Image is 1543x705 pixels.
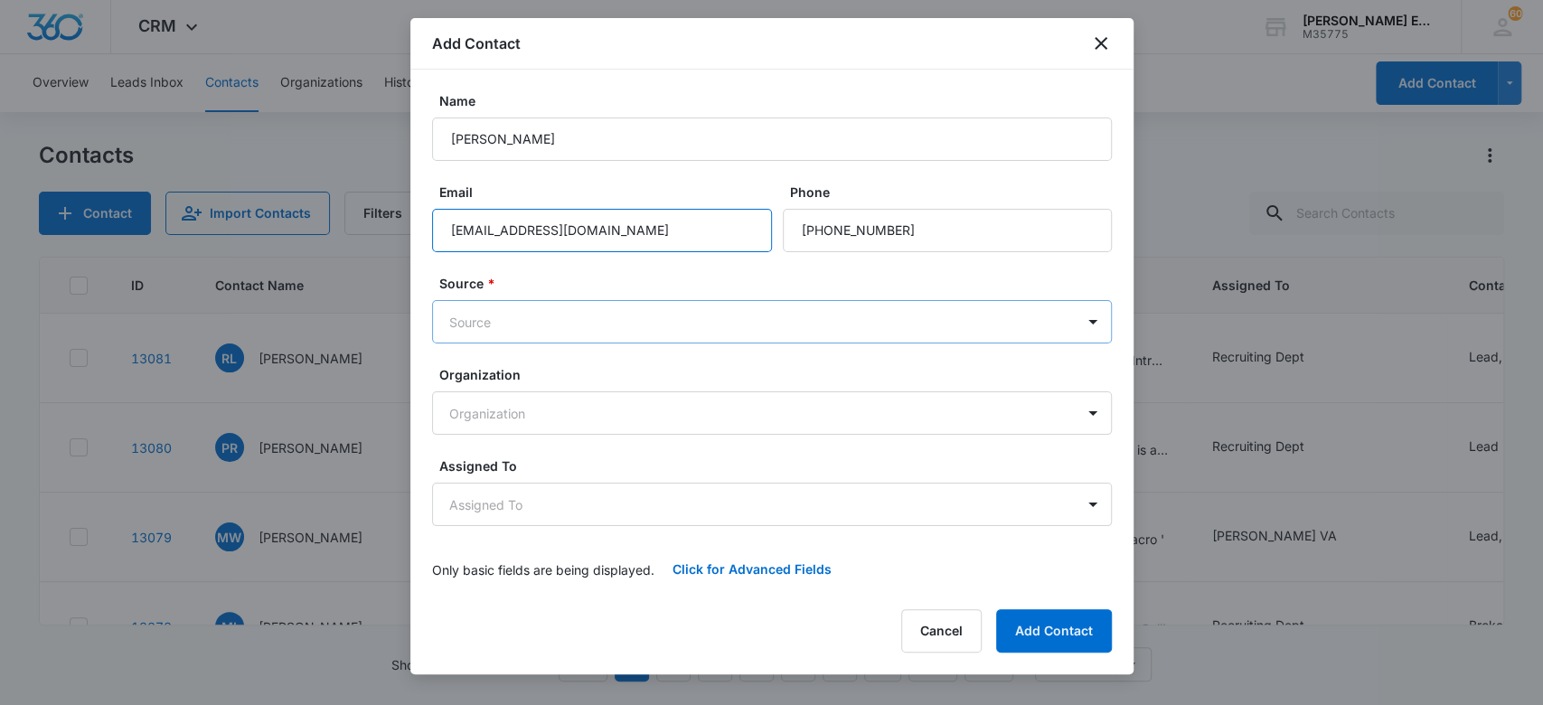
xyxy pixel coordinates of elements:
[432,117,1112,161] input: Name
[654,548,850,591] button: Click for Advanced Fields
[439,365,1119,384] label: Organization
[901,609,982,653] button: Cancel
[439,91,1119,110] label: Name
[783,209,1112,252] input: Phone
[439,183,779,202] label: Email
[432,560,654,579] p: Only basic fields are being displayed.
[432,209,772,252] input: Email
[439,456,1119,475] label: Assigned To
[790,183,1119,202] label: Phone
[1090,33,1112,54] button: close
[439,274,1119,293] label: Source
[432,33,521,54] h1: Add Contact
[996,609,1112,653] button: Add Contact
